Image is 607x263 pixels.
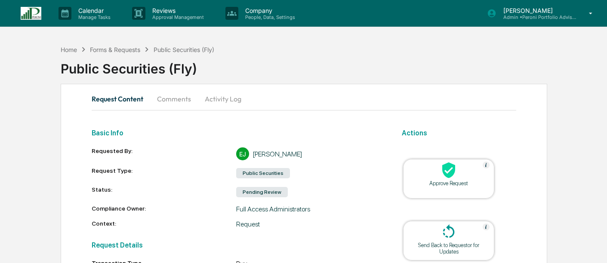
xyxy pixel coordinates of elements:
[92,205,237,213] div: Compliance Owner:
[145,7,208,14] p: Reviews
[92,147,237,160] div: Requested By:
[61,54,607,76] div: Public Securities (Fly)
[496,14,576,20] p: Admin • Peroni Portfolio Advisors
[92,220,237,228] div: Context:
[92,129,382,137] h2: Basic Info
[238,7,299,14] p: Company
[92,186,237,198] div: Status:
[71,7,115,14] p: Calendar
[410,242,487,255] div: Send Back to Requestor for Updates
[150,89,198,109] button: Comments
[92,167,237,179] div: Request Type:
[236,205,381,213] div: Full Access Administrators
[236,220,381,228] div: Request
[145,14,208,20] p: Approval Management
[238,14,299,20] p: People, Data, Settings
[154,46,214,53] div: Public Securities (Fly)
[71,14,115,20] p: Manage Tasks
[236,147,249,160] div: EJ
[483,223,490,230] img: Help
[92,89,150,109] button: Request Content
[21,7,41,20] img: logo
[236,187,288,197] div: Pending Review
[496,7,576,14] p: [PERSON_NAME]
[90,46,140,53] div: Forms & Requests
[253,150,302,158] div: [PERSON_NAME]
[402,129,516,137] h2: Actions
[198,89,248,109] button: Activity Log
[410,180,487,187] div: Approve Request
[236,168,290,178] div: Public Securities
[483,162,490,168] img: Help
[61,46,77,53] div: Home
[92,241,382,249] h2: Request Details
[92,89,517,109] div: secondary tabs example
